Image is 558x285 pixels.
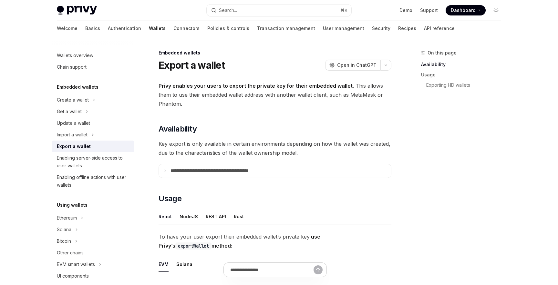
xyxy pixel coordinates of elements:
a: Enabling server-side access to user wallets [52,152,134,172]
div: Chain support [57,63,87,71]
h5: Using wallets [57,201,88,209]
a: Dashboard [446,5,486,15]
div: Rust [234,209,244,224]
div: EVM [159,257,169,272]
a: Welcome [57,21,77,36]
a: Basics [85,21,100,36]
span: Availability [159,124,197,134]
a: Exporting HD wallets [421,80,506,90]
div: NodeJS [180,209,198,224]
a: Support [420,7,438,14]
button: Toggle Get a wallet section [52,106,134,117]
div: Solana [57,226,71,233]
input: Ask a question... [230,263,314,277]
a: Transaction management [257,21,315,36]
div: UI components [57,272,89,280]
div: Embedded wallets [159,50,391,56]
div: Update a wallet [57,119,90,127]
strong: use Privy’s method: [159,233,320,249]
span: Key export is only available in certain environments depending on how the wallet was created, due... [159,139,391,157]
a: User management [323,21,364,36]
span: ⌘ K [341,8,347,13]
div: Create a wallet [57,96,89,104]
a: UI components [52,270,134,282]
div: Ethereum [57,214,77,222]
div: Get a wallet [57,108,82,115]
button: Toggle Create a wallet section [52,94,134,106]
code: exportWallet [175,242,212,250]
a: Security [372,21,390,36]
h1: Export a wallet [159,59,225,71]
span: On this page [428,49,457,57]
div: Import a wallet [57,131,88,139]
a: Enabling offline actions with user wallets [52,172,134,191]
h5: Embedded wallets [57,83,98,91]
button: Toggle Solana section [52,224,134,235]
a: Recipes [398,21,416,36]
strong: Privy enables your users to export the private key for their embedded wallet [159,83,353,89]
div: React [159,209,172,224]
a: Wallets [149,21,166,36]
span: Dashboard [451,7,476,14]
a: API reference [424,21,455,36]
span: Open in ChatGPT [337,62,377,68]
button: Open search [207,5,351,16]
a: Authentication [108,21,141,36]
a: Usage [421,70,506,80]
a: Policies & controls [207,21,249,36]
div: Wallets overview [57,52,93,59]
div: EVM smart wallets [57,260,95,268]
div: Export a wallet [57,142,91,150]
span: To have your user export their embedded wallet’s private key, [159,232,391,250]
img: light logo [57,6,97,15]
div: Enabling server-side access to user wallets [57,154,130,170]
a: Chain support [52,61,134,73]
a: Availability [421,59,506,70]
button: Toggle Bitcoin section [52,235,134,247]
a: Connectors [173,21,200,36]
a: Update a wallet [52,117,134,129]
a: Wallets overview [52,50,134,61]
button: Toggle EVM smart wallets section [52,259,134,270]
div: Bitcoin [57,237,71,245]
span: . This allows them to use their embedded wallet address with another wallet client, such as MetaM... [159,81,391,108]
button: Open in ChatGPT [325,60,380,71]
div: Other chains [57,249,84,257]
div: REST API [206,209,226,224]
button: Send message [314,265,323,274]
a: Other chains [52,247,134,259]
div: Search... [219,6,237,14]
a: Export a wallet [52,141,134,152]
span: Usage [159,193,181,204]
button: Toggle dark mode [491,5,501,15]
div: Solana [176,257,192,272]
div: Enabling offline actions with user wallets [57,173,130,189]
button: Toggle Ethereum section [52,212,134,224]
button: Toggle Import a wallet section [52,129,134,141]
a: Demo [399,7,412,14]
